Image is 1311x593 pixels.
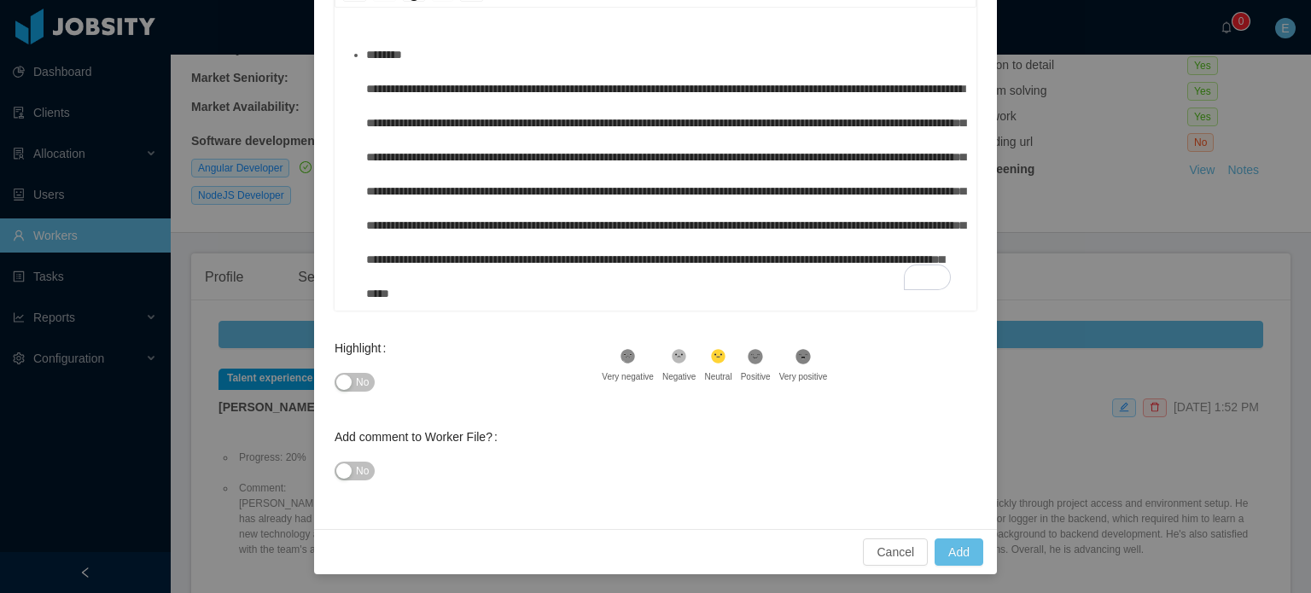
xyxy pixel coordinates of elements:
div: Positive [741,370,771,383]
div: Negative [662,370,696,383]
div: Very positive [779,370,828,383]
button: Add [935,538,983,566]
label: Add comment to Worker File? [335,430,504,444]
label: Highlight [335,341,393,355]
div: Neutral [704,370,731,383]
div: Very negative [602,370,654,383]
button: Cancel [863,538,928,566]
button: Add comment to Worker File? [335,462,375,480]
span: No [356,374,369,391]
button: Highlight [335,373,375,392]
span: No [356,462,369,480]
